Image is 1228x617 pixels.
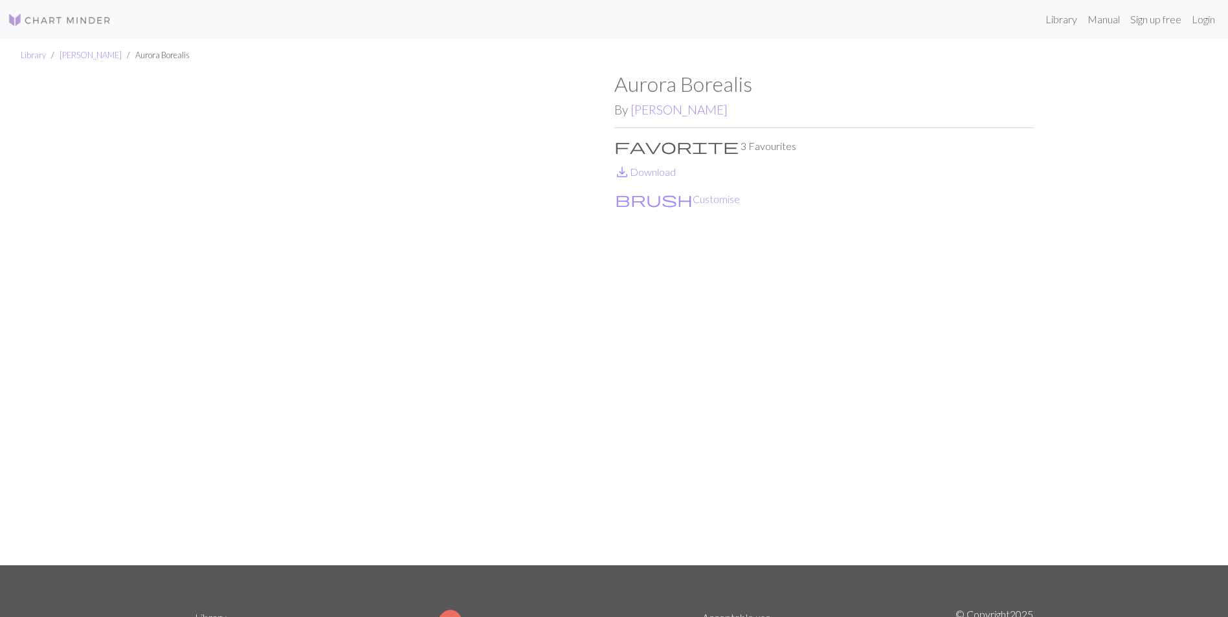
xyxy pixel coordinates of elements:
a: Sign up free [1125,6,1187,32]
a: DownloadDownload [614,166,676,178]
i: Favourite [614,138,739,154]
i: Download [614,164,630,180]
li: Aurora Borealis [122,49,190,61]
img: Logo [8,12,111,28]
button: CustomiseCustomise [614,191,741,208]
h2: By [614,102,1034,117]
a: Login [1187,6,1220,32]
p: 3 Favourites [614,138,1034,154]
a: [PERSON_NAME] [60,50,122,60]
h1: Aurora Borealis [614,72,1034,96]
img: Aurora Borealis [195,72,614,565]
i: Customise [615,191,693,207]
a: Library [21,50,46,60]
a: Manual [1082,6,1125,32]
span: save_alt [614,163,630,181]
span: favorite [614,137,739,155]
a: Library [1040,6,1082,32]
span: brush [615,190,693,208]
a: [PERSON_NAME] [631,102,728,117]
